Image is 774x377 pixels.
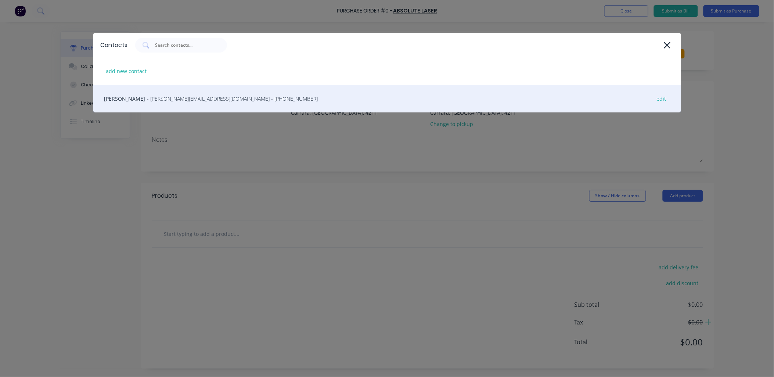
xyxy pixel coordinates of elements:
[93,85,681,112] div: [PERSON_NAME]
[102,65,151,77] div: add new contact
[147,95,318,103] span: - [PERSON_NAME][EMAIL_ADDRESS][DOMAIN_NAME] - [PHONE_NUMBER]
[653,93,670,104] div: edit
[101,41,128,50] div: Contacts
[155,42,216,49] input: Search contacts...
